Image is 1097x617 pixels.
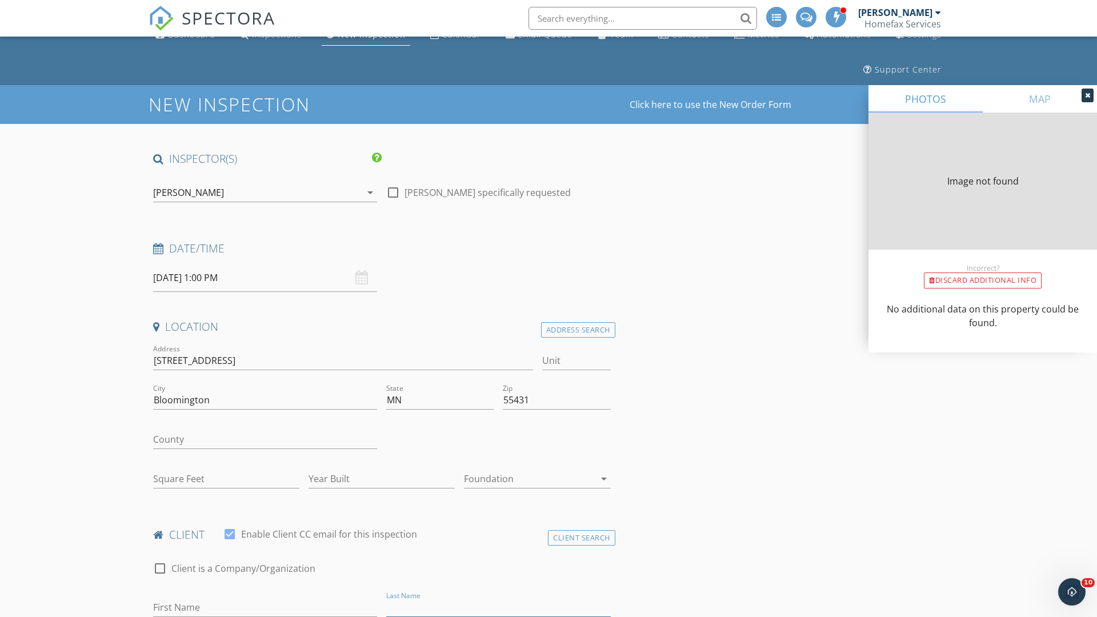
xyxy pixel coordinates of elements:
iframe: Intercom live chat [1058,578,1086,606]
a: Click here to use the New Order Form [630,100,791,109]
a: MAP [983,85,1097,113]
i: arrow_drop_down [597,472,611,486]
h4: client [153,527,611,542]
div: Support Center [875,64,942,75]
h4: INSPECTOR(S) [153,151,382,166]
h4: Date/Time [153,241,611,256]
label: [PERSON_NAME] specifically requested [405,187,571,198]
h1: New Inspection [149,94,402,114]
div: Address Search [541,322,615,338]
a: SPECTORA [149,15,275,39]
div: Incorrect? [868,263,1097,273]
a: PHOTOS [868,85,983,113]
div: Discard Additional info [924,273,1042,289]
a: Support Center [859,59,946,81]
i: arrow_drop_down [363,186,377,199]
label: Enable Client CC email for this inspection [241,528,417,540]
span: 10 [1082,578,1095,587]
input: Search everything... [529,7,757,30]
h4: Location [153,319,611,334]
img: The Best Home Inspection Software - Spectora [149,6,174,31]
span: SPECTORA [182,6,275,30]
div: [PERSON_NAME] [153,187,224,198]
div: Client Search [548,530,615,546]
p: No additional data on this property could be found. [882,302,1083,330]
input: Select date [153,264,377,292]
div: Homefax Services [864,18,941,30]
div: [PERSON_NAME] [858,7,932,18]
label: Client is a Company/Organization [171,563,315,574]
